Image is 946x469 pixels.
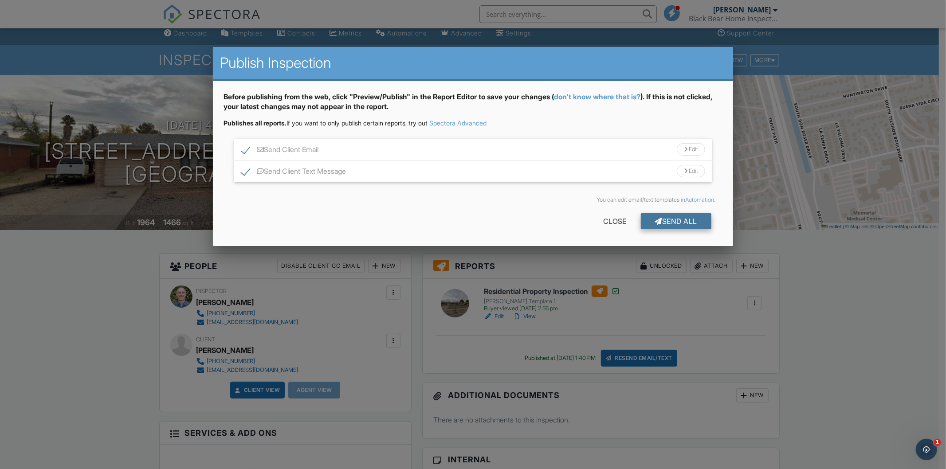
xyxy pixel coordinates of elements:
[677,165,705,177] div: Edit
[231,196,715,203] div: You can edit email/text templates in .
[916,439,937,460] iframe: Intercom live chat
[224,119,428,127] span: If you want to only publish certain reports, try out
[641,213,712,229] div: Send All
[429,119,487,127] a: Spectora Advanced
[677,143,705,156] div: Edit
[589,213,641,229] div: Close
[241,167,346,178] label: Send Client Text Message
[934,439,941,446] span: 1
[241,145,318,156] label: Send Client Email
[554,92,640,101] a: don't know where that is?
[224,119,287,127] strong: Publishes all reports.
[685,196,714,203] a: Automation
[220,54,726,72] h2: Publish Inspection
[224,92,722,119] div: Before publishing from the web, click "Preview/Publish" in the Report Editor to save your changes...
